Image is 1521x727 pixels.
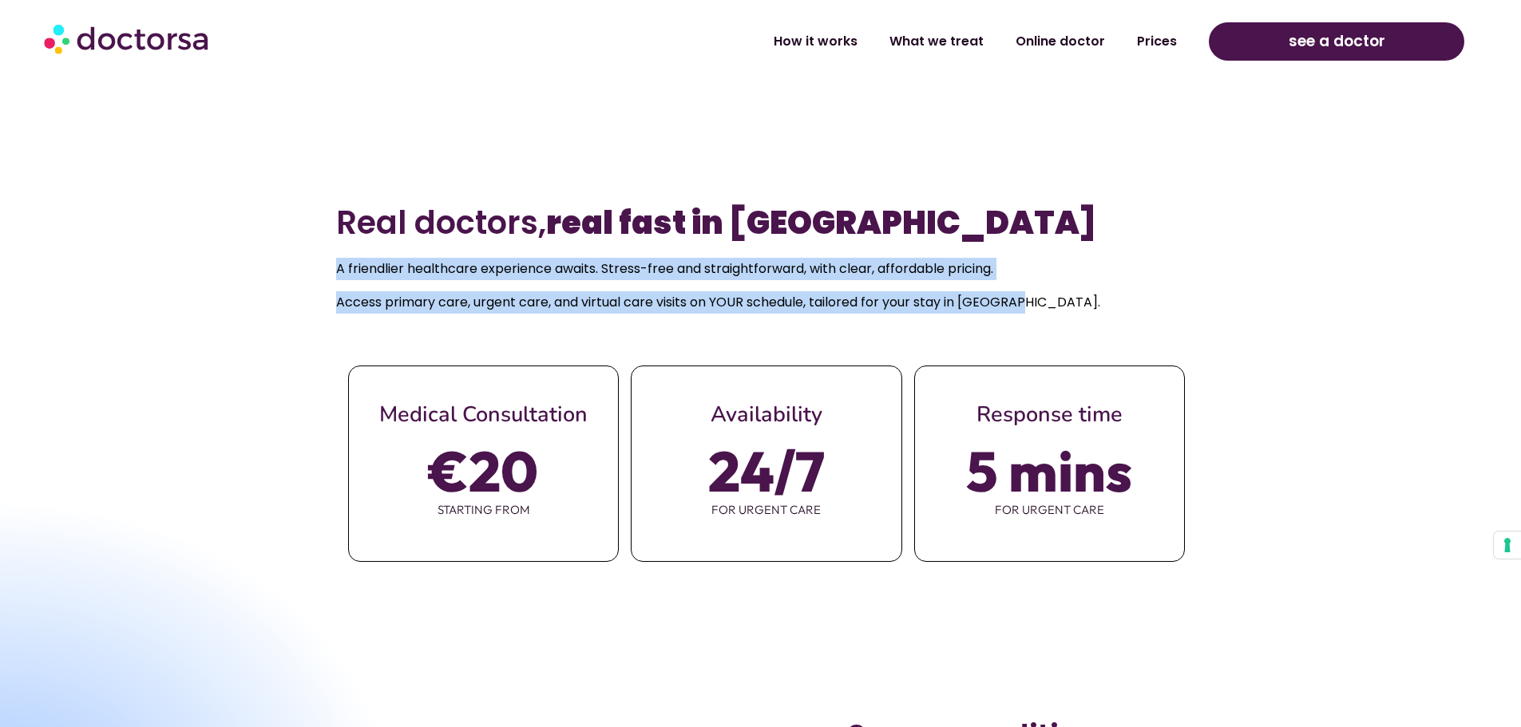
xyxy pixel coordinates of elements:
a: see a doctor [1209,22,1464,61]
span: 24/7 [708,448,825,493]
span: for urgent care [915,493,1184,527]
span: see a doctor [1289,29,1385,54]
a: How it works [758,23,873,60]
h2: Real doctors, [336,203,1185,242]
span: €20 [429,448,538,493]
a: Prices [1121,23,1193,60]
span: A friendlier healthcare experience awaits. Stress-free and straightforward, with clear, affordabl... [336,259,993,278]
iframe: Customer reviews powered by Trustpilot [346,125,1176,148]
b: real fast in [GEOGRAPHIC_DATA] [546,200,1096,245]
span: Response time [976,400,1123,429]
span: starting from [349,493,618,527]
nav: Menu [393,23,1193,60]
span: Availability [711,400,822,429]
span: Medical Consultation [379,400,588,429]
a: Online doctor [1000,23,1121,60]
a: What we treat [873,23,1000,60]
span: 5 mins [966,448,1132,493]
button: Your consent preferences for tracking technologies [1494,531,1521,559]
span: Access primary care, urgent care, and virtual care visits on YOUR schedule, tailored for your sta... [336,293,1100,311]
span: for urgent care [632,493,901,527]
